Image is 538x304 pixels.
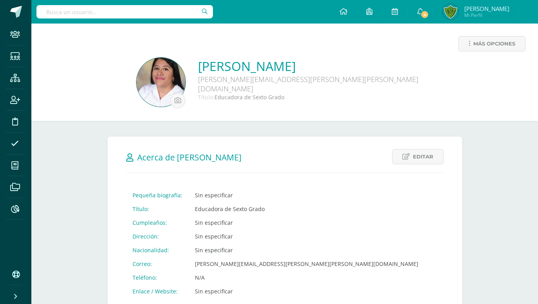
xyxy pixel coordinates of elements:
[126,243,189,257] td: Nacionalidad:
[198,93,214,101] span: Título:
[126,202,189,216] td: Título:
[458,36,525,51] a: Más opciones
[189,216,425,229] td: Sin especificar
[214,93,284,101] span: Educadora de Sexto Grado
[198,75,433,93] div: [PERSON_NAME][EMAIL_ADDRESS][PERSON_NAME][PERSON_NAME][DOMAIN_NAME]
[136,58,185,107] img: fdc84d0d1c097190a601f102f8759bba.png
[189,284,425,298] td: Sin especificar
[464,5,509,13] span: [PERSON_NAME]
[189,188,425,202] td: Sin especificar
[126,257,189,271] td: Correo:
[126,188,189,202] td: Pequeña biografía:
[189,243,425,257] td: Sin especificar
[126,229,189,243] td: Dirección:
[189,271,425,284] td: N/A
[198,58,433,75] a: [PERSON_NAME]
[392,149,443,164] a: Editar
[413,149,433,164] span: Editar
[137,152,242,163] span: Acerca de [PERSON_NAME]
[126,284,189,298] td: Enlace / Website:
[464,12,509,18] span: Mi Perfil
[36,5,213,18] input: Busca un usuario...
[126,216,189,229] td: Cumpleaños:
[473,36,515,51] span: Más opciones
[189,229,425,243] td: Sin especificar
[189,202,425,216] td: Educadora de Sexto Grado
[126,271,189,284] td: Teléfono:
[443,4,458,20] img: a027cb2715fc0bed0e3d53f9a5f0b33d.png
[189,257,425,271] td: [PERSON_NAME][EMAIL_ADDRESS][PERSON_NAME][PERSON_NAME][DOMAIN_NAME]
[420,10,429,19] span: 4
